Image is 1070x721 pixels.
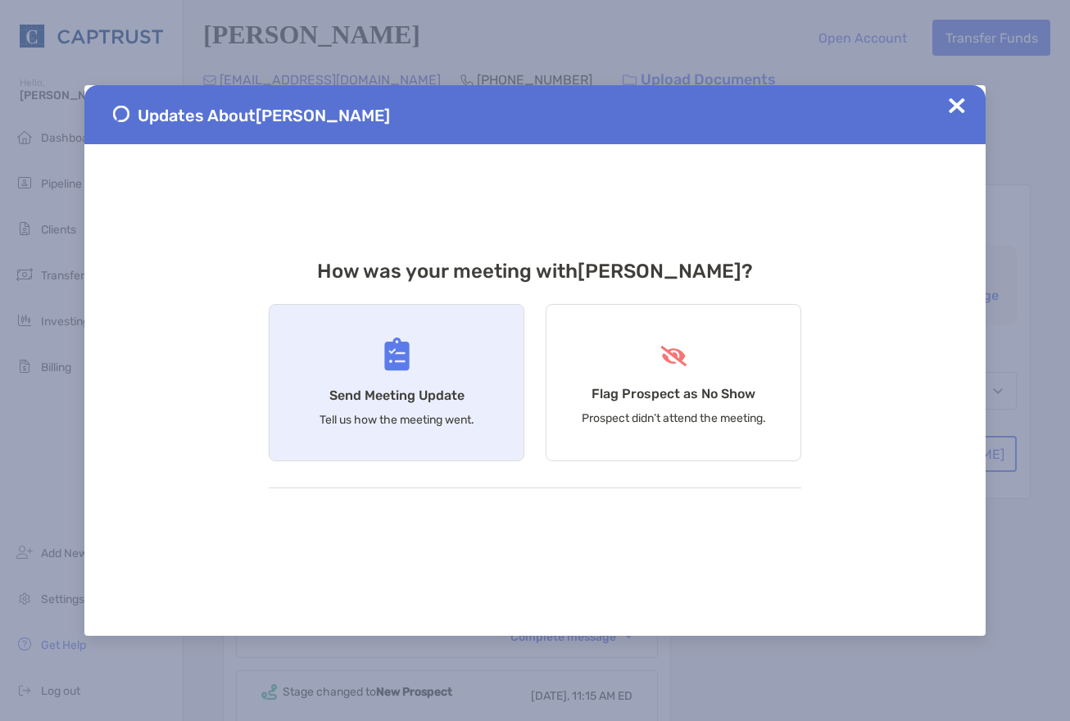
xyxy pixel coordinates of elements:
span: Updates About [PERSON_NAME] [138,106,390,125]
img: Send Meeting Update 1 [113,106,129,122]
h4: Send Meeting Update [329,388,465,403]
h3: How was your meeting with [PERSON_NAME] ? [269,260,801,283]
img: Send Meeting Update [384,338,410,371]
img: Flag Prospect as No Show [659,346,689,366]
p: Tell us how the meeting went. [320,413,474,427]
img: Close Updates Zoe [949,97,965,114]
p: Prospect didn’t attend the meeting. [582,411,766,425]
h4: Flag Prospect as No Show [592,386,755,401]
